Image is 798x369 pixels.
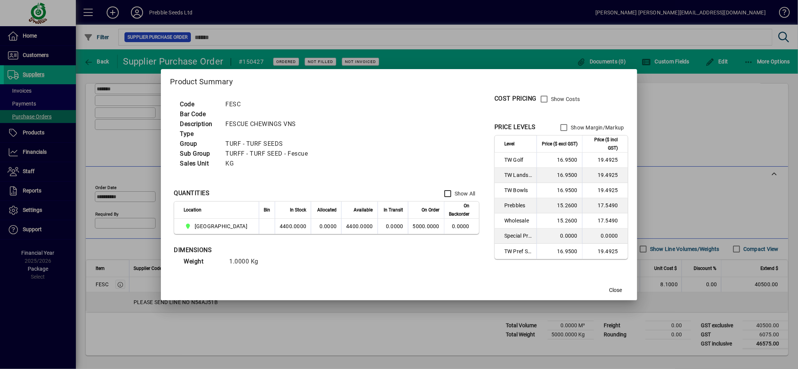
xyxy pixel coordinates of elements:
td: Group [176,139,222,149]
span: Allocated [317,206,337,214]
span: Price ($ excl GST) [542,140,578,148]
h2: Product Summary [161,69,637,91]
td: 0.0000 [311,219,341,234]
td: KG [222,159,317,169]
span: In Transit [384,206,403,214]
span: TW Pref Sup [504,248,532,255]
td: Bar Code [176,109,222,119]
td: 19.4925 [582,183,628,198]
td: 16.9500 [537,153,582,168]
td: 4400.0000 [275,219,311,234]
td: 4400.0000 [341,219,377,234]
td: FESC [222,99,317,109]
td: 17.5490 [582,198,628,213]
span: [GEOGRAPHIC_DATA] [195,222,247,230]
button: Close [604,284,628,297]
span: TW Landscaper [504,171,532,179]
span: TW Bowls [504,186,532,194]
span: Location [184,206,201,214]
label: Show Margin/Markup [569,124,624,131]
td: 19.4925 [582,244,628,259]
span: 5000.0000 [413,223,439,229]
td: Description [176,119,222,129]
td: 0.0000 [444,219,479,234]
span: TW Golf [504,156,532,164]
td: Weight [180,257,225,266]
td: Type [176,129,222,139]
label: Show Costs [549,95,580,103]
span: On Backorder [449,202,469,218]
td: 17.5490 [582,213,628,229]
td: Code [176,99,222,109]
span: 0.0000 [386,223,403,229]
td: 19.4925 [582,153,628,168]
td: 16.9500 [537,183,582,198]
td: TURFF - TURF SEED - Fescue [222,149,317,159]
td: 16.9500 [537,168,582,183]
td: Sub Group [176,149,222,159]
span: Wholesale [504,217,532,224]
td: Sales Unit [176,159,222,169]
td: FESCUE CHEWINGS VNS [222,119,317,129]
span: Close [609,286,622,294]
span: On Order [422,206,439,214]
div: DIMENSIONS [174,246,364,255]
div: COST PRICING [494,94,537,103]
span: Price ($ incl GST) [587,136,618,152]
td: 15.2600 [537,198,582,213]
span: Special Price [504,232,532,240]
span: CHRISTCHURCH [184,222,250,231]
td: 0.0000 [582,229,628,244]
span: Level [504,140,515,148]
div: QUANTITIES [174,189,209,198]
span: In Stock [290,206,306,214]
td: 16.9500 [537,244,582,259]
td: 19.4925 [582,168,628,183]
div: PRICE LEVELS [494,123,536,132]
td: 1.0000 Kg [225,257,271,266]
td: 0.0000 [537,229,582,244]
span: Bin [264,206,270,214]
label: Show All [453,190,475,197]
td: TURF - TURF SEEDS [222,139,317,149]
span: Prebbles [504,202,532,209]
td: 15.2600 [537,213,582,229]
span: Available [354,206,373,214]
